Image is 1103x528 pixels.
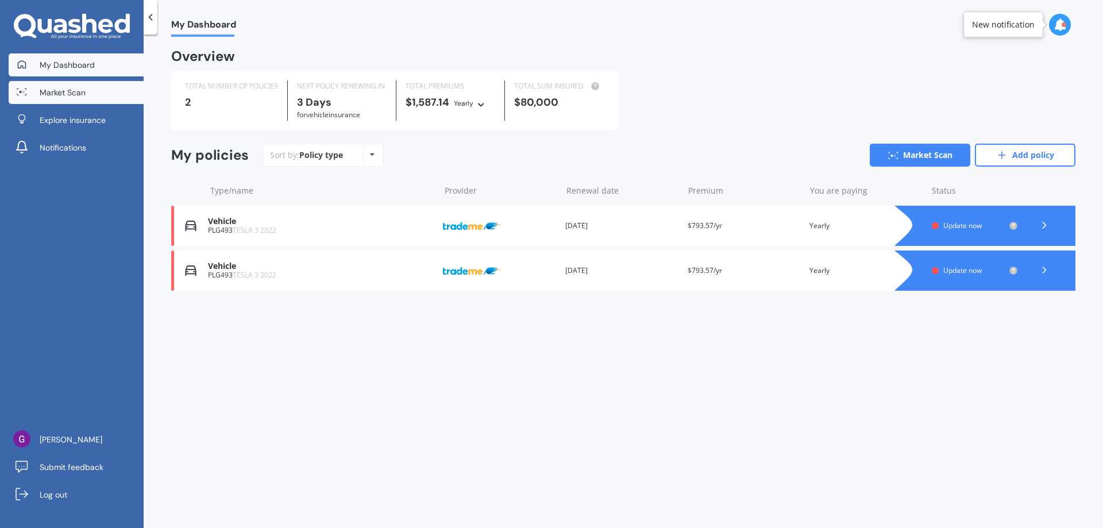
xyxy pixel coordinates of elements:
[185,97,278,108] div: 2
[9,53,144,76] a: My Dashboard
[514,80,604,92] div: TOTAL SUM INSURED
[185,265,196,276] img: Vehicle
[171,19,236,34] span: My Dashboard
[870,144,970,167] a: Market Scan
[972,19,1035,30] div: New notification
[565,265,678,276] div: [DATE]
[406,97,495,109] div: $1,587.14
[443,260,500,282] img: Trade Me Insurance
[40,461,103,473] span: Submit feedback
[688,221,722,230] span: $793.57/yr
[810,185,923,196] div: You are paying
[185,80,278,92] div: TOTAL NUMBER OF POLICIES
[40,59,95,71] span: My Dashboard
[565,220,678,232] div: [DATE]
[566,185,679,196] div: Renewal date
[297,110,360,120] span: for Vehicle insurance
[975,144,1075,167] a: Add policy
[208,271,434,279] div: PLG493
[299,149,343,161] div: Policy type
[171,147,249,164] div: My policies
[943,221,982,230] span: Update now
[208,217,434,226] div: Vehicle
[454,98,473,109] div: Yearly
[233,225,276,235] span: TESLA 3 2022
[809,220,923,232] div: Yearly
[40,489,67,500] span: Log out
[932,185,1018,196] div: Status
[297,80,387,92] div: NEXT POLICY RENEWING IN
[9,81,144,104] a: Market Scan
[406,80,495,92] div: TOTAL PREMIUMS
[943,265,982,275] span: Update now
[171,51,235,62] div: Overview
[297,95,331,109] b: 3 Days
[688,185,801,196] div: Premium
[9,109,144,132] a: Explore insurance
[9,136,144,159] a: Notifications
[9,456,144,479] a: Submit feedback
[40,142,86,153] span: Notifications
[270,149,343,161] div: Sort by:
[443,215,500,237] img: Trade Me Insurance
[9,483,144,506] a: Log out
[208,226,434,234] div: PLG493
[445,185,557,196] div: Provider
[13,430,30,448] img: AItbvmmzqwf1tp2Q6junwOva5WyqywI8rMaFPLPdt7X4=s96-c
[9,428,144,451] a: [PERSON_NAME]
[210,185,435,196] div: Type/name
[185,220,196,232] img: Vehicle
[40,87,86,98] span: Market Scan
[40,434,102,445] span: [PERSON_NAME]
[233,270,276,280] span: TESLA 3 2022
[809,265,923,276] div: Yearly
[40,114,106,126] span: Explore insurance
[688,265,722,275] span: $793.57/yr
[208,261,434,271] div: Vehicle
[514,97,604,108] div: $80,000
